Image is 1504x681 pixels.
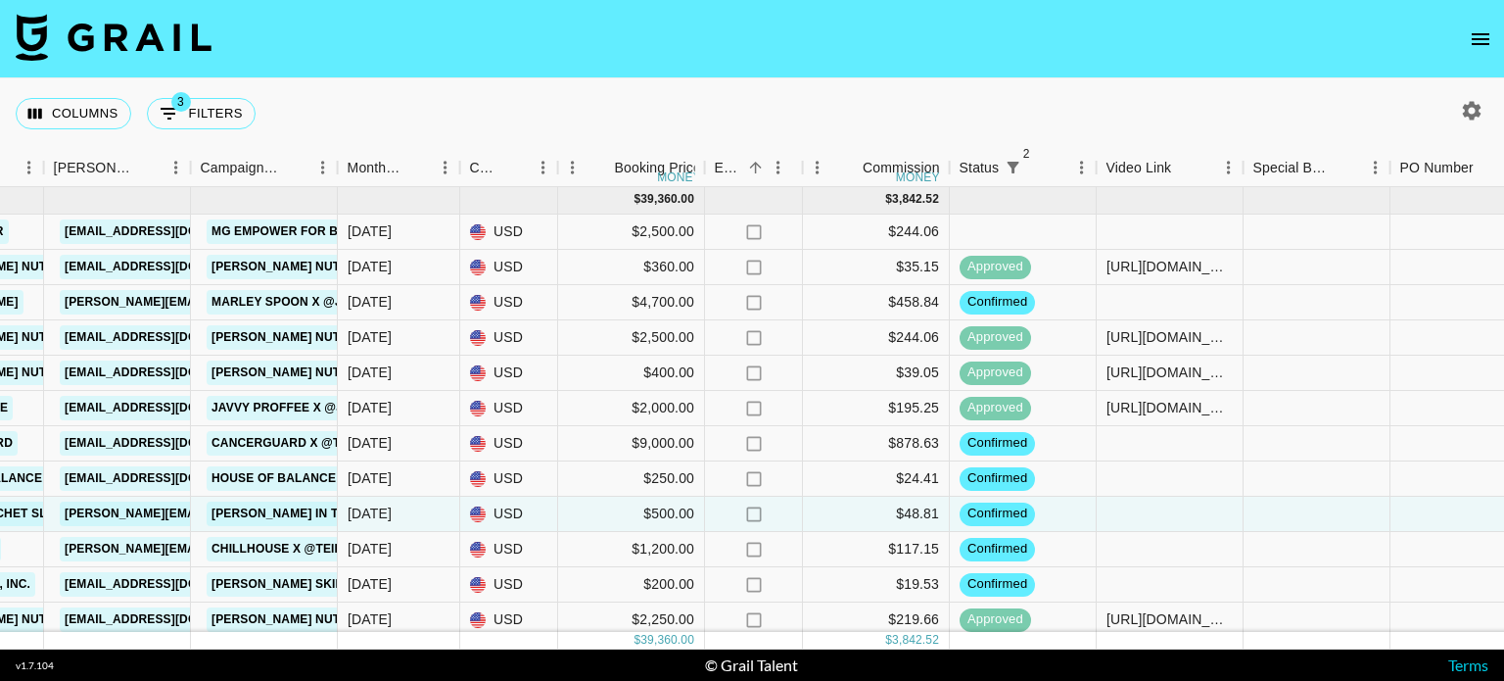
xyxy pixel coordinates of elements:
button: Show filters [999,154,1026,181]
div: https://www.instagram.com/p/DOOh7DWkRHJ/ [1106,609,1233,629]
div: Expenses: Remove Commission? [715,149,742,187]
div: Sep '25 [348,433,392,453]
div: Sep '25 [348,292,392,312]
a: [PERSON_NAME] Nutrition CreaTone x @sarahbrand [207,255,567,279]
a: MG Empower for Bumble event x @_sarahbrand_ [207,219,554,244]
a: [PERSON_NAME][EMAIL_ADDRESS][DOMAIN_NAME] [60,502,379,526]
div: Month Due [338,149,460,187]
div: USD [460,391,558,426]
a: [EMAIL_ADDRESS][DOMAIN_NAME] [60,431,279,456]
button: Menu [1214,153,1244,182]
div: $ [634,191,640,208]
a: Chillhouse x @teilorgrubbs [207,537,416,561]
button: Menu [529,153,558,182]
div: https://www.instagram.com/reel/DOQ_6BsDwm_/ [1106,327,1233,347]
span: confirmed [960,469,1035,488]
div: USD [460,426,558,462]
div: Sep '25 [348,504,392,523]
div: USD [460,532,558,567]
a: [PERSON_NAME] in the Box "Split the J" x @_sarahbrand_ [207,502,601,526]
div: Sep '25 [348,539,392,559]
div: $39.05 [803,356,950,391]
span: confirmed [960,293,1035,312]
a: [PERSON_NAME] Nutrition CreaTone x @jordansara [207,608,566,632]
a: [EMAIL_ADDRESS][DOMAIN_NAME] [60,219,279,244]
a: [PERSON_NAME] Nutrition CreaTone x @sarahbrand [207,361,567,385]
div: Commission [863,149,940,187]
button: Menu [308,153,338,182]
div: USD [460,250,558,285]
div: Booking Price [615,149,701,187]
button: open drawer [1461,20,1500,59]
button: Menu [1067,153,1097,182]
button: Sort [1171,154,1198,181]
img: Grail Talent [16,14,211,61]
button: Sort [403,154,431,181]
a: Javvy Proffee x @jordansarakinis [207,396,457,420]
a: [PERSON_NAME][EMAIL_ADDRESS][DOMAIN_NAME] [60,537,379,561]
div: $117.15 [803,532,950,567]
div: Video Link [1106,149,1172,187]
button: Sort [742,154,770,181]
span: confirmed [960,575,1035,594]
a: [EMAIL_ADDRESS][DOMAIN_NAME] [60,396,279,420]
div: USD [460,567,558,603]
div: Status [950,149,1097,187]
div: Sep '25 [348,363,392,382]
a: [EMAIL_ADDRESS][DOMAIN_NAME] [60,325,279,350]
div: Currency [460,149,558,187]
a: [EMAIL_ADDRESS][DOMAIN_NAME] [60,361,279,385]
div: $ [885,191,892,208]
div: 39,360.00 [640,191,694,208]
div: Booker [44,149,191,187]
a: [PERSON_NAME][EMAIL_ADDRESS][PERSON_NAME][DOMAIN_NAME] [60,290,480,315]
button: Menu [764,153,793,182]
div: Expenses: Remove Commission? [705,149,803,187]
div: Video Link [1097,149,1244,187]
div: USD [460,285,558,320]
div: $19.53 [803,567,950,603]
div: $244.06 [803,320,950,356]
div: USD [460,215,558,250]
a: [EMAIL_ADDRESS][DOMAIN_NAME] [60,608,279,632]
div: USD [460,603,558,638]
div: USD [460,320,558,356]
div: $24.41 [803,462,950,497]
div: Sep '25 [348,574,392,594]
div: Campaign (Type) [191,149,338,187]
div: money [657,171,701,183]
button: Menu [15,153,44,182]
span: confirmed [960,540,1035,559]
a: [EMAIL_ADDRESS][DOMAIN_NAME] [60,466,279,491]
div: $244.06 [803,215,950,250]
div: [PERSON_NAME] [54,149,134,187]
div: Campaign (Type) [201,149,281,187]
span: confirmed [960,505,1035,523]
a: [EMAIL_ADDRESS][DOMAIN_NAME] [60,572,279,597]
span: approved [960,364,1031,382]
button: Menu [162,153,191,182]
button: Show filters [147,98,256,129]
div: $9,000.00 [558,426,705,462]
span: 3 [171,92,191,112]
span: confirmed [960,434,1035,453]
a: House of Balance x @_sarahbrand_ [207,466,466,491]
div: $500.00 [558,497,705,532]
button: Menu [431,153,460,182]
div: $4,700.00 [558,285,705,320]
button: Sort [281,154,308,181]
div: https://www.youtube.com/watch?v=6Ko9BKXZWrE [1106,398,1233,417]
div: PO Number [1400,149,1474,187]
button: Sort [1334,154,1361,181]
div: 39,360.00 [640,632,694,649]
a: [EMAIL_ADDRESS][DOMAIN_NAME] [60,255,279,279]
div: 2 active filters [999,154,1026,181]
div: USD [460,497,558,532]
div: $48.81 [803,497,950,532]
div: $ [634,632,640,649]
div: Sep '25 [348,327,392,347]
div: $458.84 [803,285,950,320]
div: v 1.7.104 [16,659,54,672]
button: Sort [587,154,615,181]
button: Menu [803,153,832,182]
